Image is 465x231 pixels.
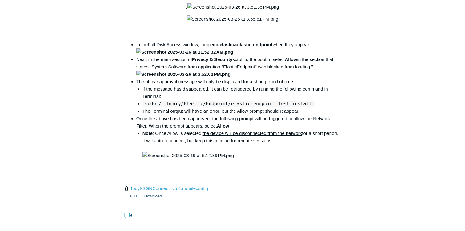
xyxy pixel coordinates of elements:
img: Screenshot 2025-03-26 at 3.51.35 PM.png [187,3,279,11]
p: . [124,3,341,11]
a: Todyl-SGNConnect_v5.4.mobileconfig [130,186,208,191]
li: In the , toggle & when they appear [136,41,341,56]
li: The above approval message will only be displayed for a short period of time. [136,78,341,115]
li: If the message has disappeared, it can be retriggered by running the following command in Terminal: [142,85,341,100]
strong: elastic-endpoint [237,42,272,47]
strong: Allow [217,123,229,128]
img: Screenshot 2025-03-26 at 3.55.51 PM.png [187,15,278,23]
code: sudo /Library/Elastic/Endpoint/elastic-endpoint test install [143,101,314,107]
span: Full Disk Access window [148,42,198,47]
li: Once the above has been approved, the following prompt will be triggered to allow the Network Fil... [136,115,341,159]
li: The Terminal output will have an error, but the Allow prompt should reappear. [142,107,341,115]
strong: Note [142,131,153,136]
strong: Privacy & Security [192,57,233,62]
img: Screenshot 2025-03-19 at 5.12.39 PM.png [142,152,234,159]
strong: co.elastic [213,42,234,47]
a: Download [144,194,162,198]
img: Screenshot 2025-03-26 at 3.52.02 PM.png [136,71,231,78]
img: Screenshot 2025-03-26 at 11.52.32 AM.png [136,48,233,56]
span: the device will be disconnected from the network [203,131,302,136]
li: Next, in the main section of scroll to the boottm select in the section that states "System Softw... [136,56,341,78]
span: 8 KB [130,194,143,198]
strong: Allow [285,57,297,62]
li: : Once Allow is selected, for a short period. It will auto-reconnect, but keep this in mind for r... [142,130,341,159]
span: 9 [124,213,132,218]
